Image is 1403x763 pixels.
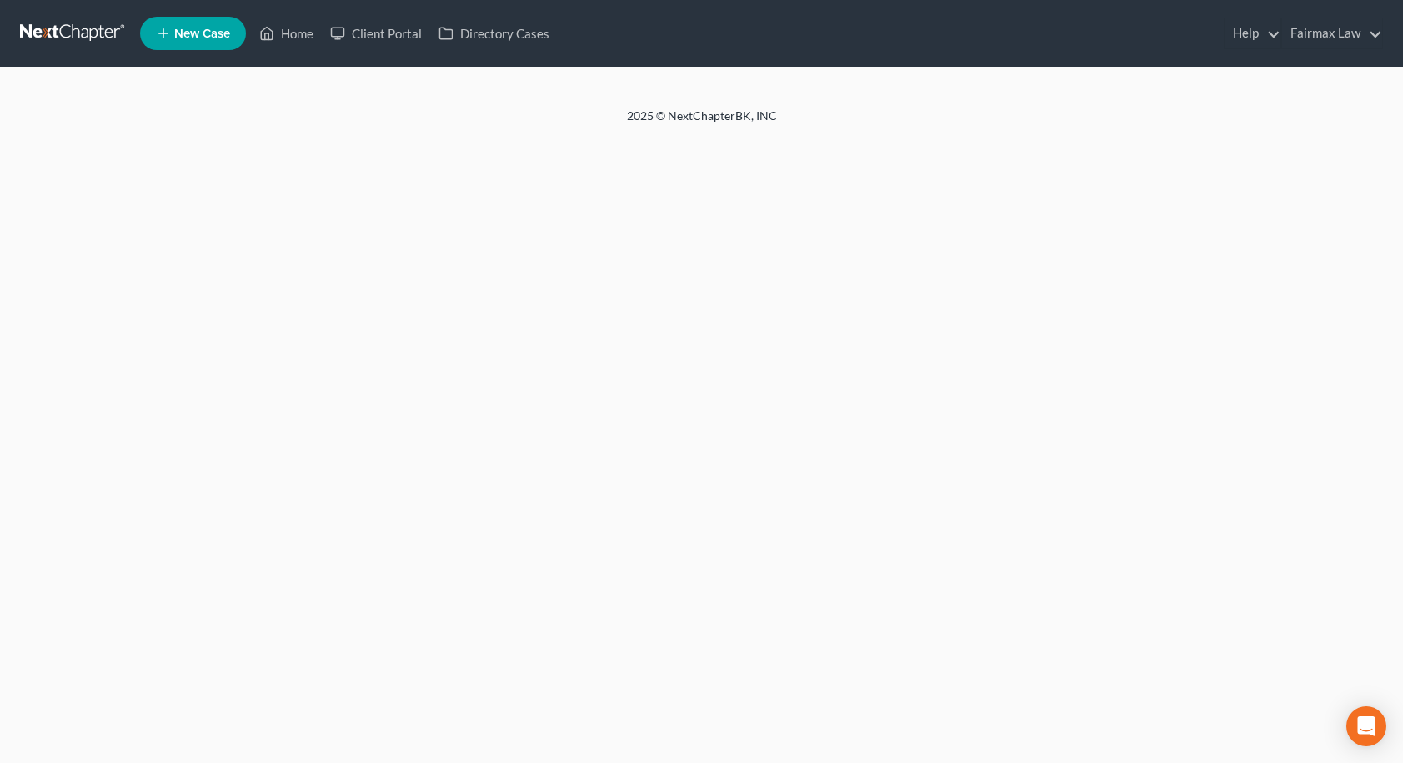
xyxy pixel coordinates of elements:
a: Directory Cases [430,18,558,48]
a: Client Portal [322,18,430,48]
a: Fairmax Law [1282,18,1382,48]
new-legal-case-button: New Case [140,17,246,50]
div: 2025 © NextChapterBK, INC [227,108,1177,138]
a: Home [251,18,322,48]
div: Open Intercom Messenger [1346,706,1386,746]
a: Help [1225,18,1280,48]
